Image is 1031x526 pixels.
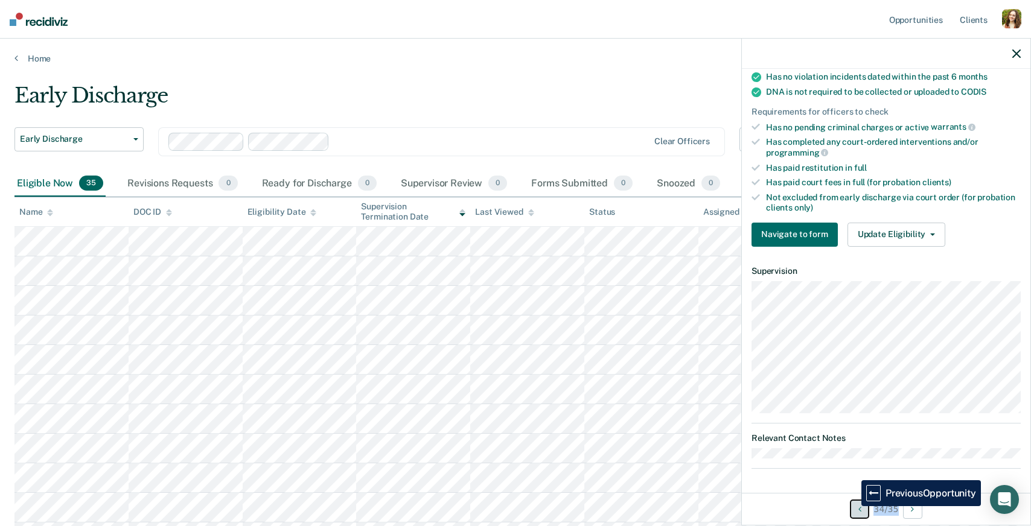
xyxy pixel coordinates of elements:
[847,223,945,247] button: Update Eligibility
[766,192,1021,213] div: Not excluded from early discharge via court order (for probation clients
[14,171,106,197] div: Eligible Now
[854,163,867,173] span: full
[752,433,1021,443] dt: Relevant Contact Notes
[589,207,615,217] div: Status
[529,171,635,197] div: Forms Submitted
[398,171,510,197] div: Supervisor Review
[959,72,988,81] span: months
[766,148,828,157] span: programming
[766,122,1021,133] div: Has no pending criminal charges or active
[14,53,1017,64] a: Home
[361,201,465,222] div: Supervision Termination Date
[247,207,317,217] div: Eligibility Date
[931,122,975,131] span: warrants
[14,83,788,118] div: Early Discharge
[475,207,534,217] div: Last Viewed
[766,137,1021,157] div: Has completed any court-ordered interventions and/or
[752,223,843,247] a: Navigate to form link
[358,176,377,191] span: 0
[766,163,1021,173] div: Has paid restitution in
[19,207,53,217] div: Name
[766,87,1021,97] div: DNA is not required to be collected or uploaded to
[752,107,1021,117] div: Requirements for officers to check
[614,176,633,191] span: 0
[922,177,951,187] span: clients)
[903,499,922,519] button: Next Opportunity
[260,171,379,197] div: Ready for Discharge
[125,171,240,197] div: Revisions Requests
[654,171,723,197] div: Snoozed
[752,223,838,247] button: Navigate to form
[961,87,986,97] span: CODIS
[20,134,129,144] span: Early Discharge
[766,72,1021,82] div: Has no violation incidents dated within the past 6
[752,266,1021,276] dt: Supervision
[766,177,1021,188] div: Has paid court fees in full (for probation
[850,499,869,519] button: Previous Opportunity
[701,176,720,191] span: 0
[133,207,172,217] div: DOC ID
[654,136,710,147] div: Clear officers
[990,485,1019,514] div: Open Intercom Messenger
[742,493,1030,525] div: 34 / 35
[219,176,237,191] span: 0
[794,203,813,212] span: only)
[703,207,760,217] div: Assigned to
[10,13,68,26] img: Recidiviz
[488,176,507,191] span: 0
[79,176,103,191] span: 35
